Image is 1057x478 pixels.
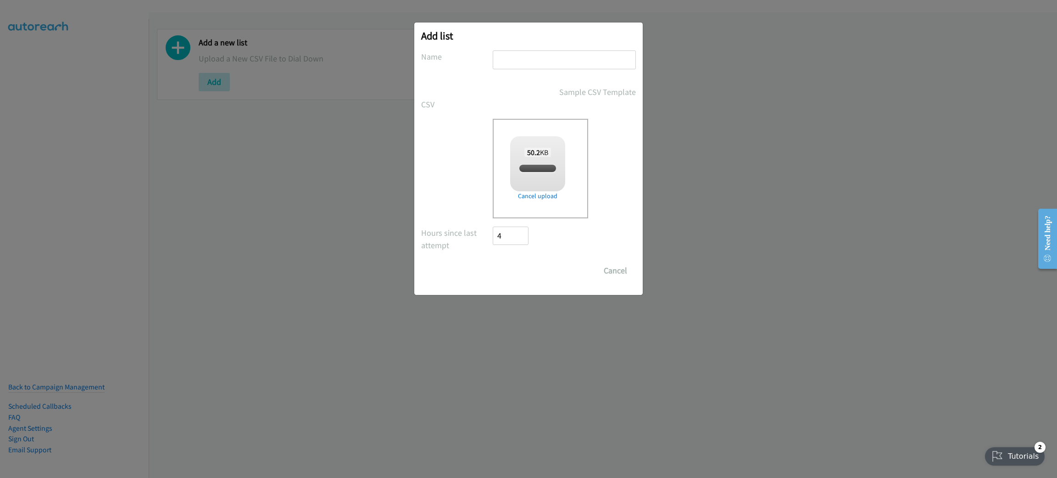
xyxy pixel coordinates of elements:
label: Name [421,50,493,63]
iframe: Checklist [979,438,1050,471]
label: Hours since last attempt [421,227,493,251]
a: Cancel upload [510,191,565,201]
button: Cancel [595,261,636,280]
span: KB [524,148,551,157]
strong: 50.2 [527,148,540,157]
a: Sample CSV Template [559,86,636,98]
h2: Add list [421,29,636,42]
label: CSV [421,98,493,111]
iframe: Resource Center [1030,202,1057,275]
span: LENoVO.csv [520,164,555,173]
